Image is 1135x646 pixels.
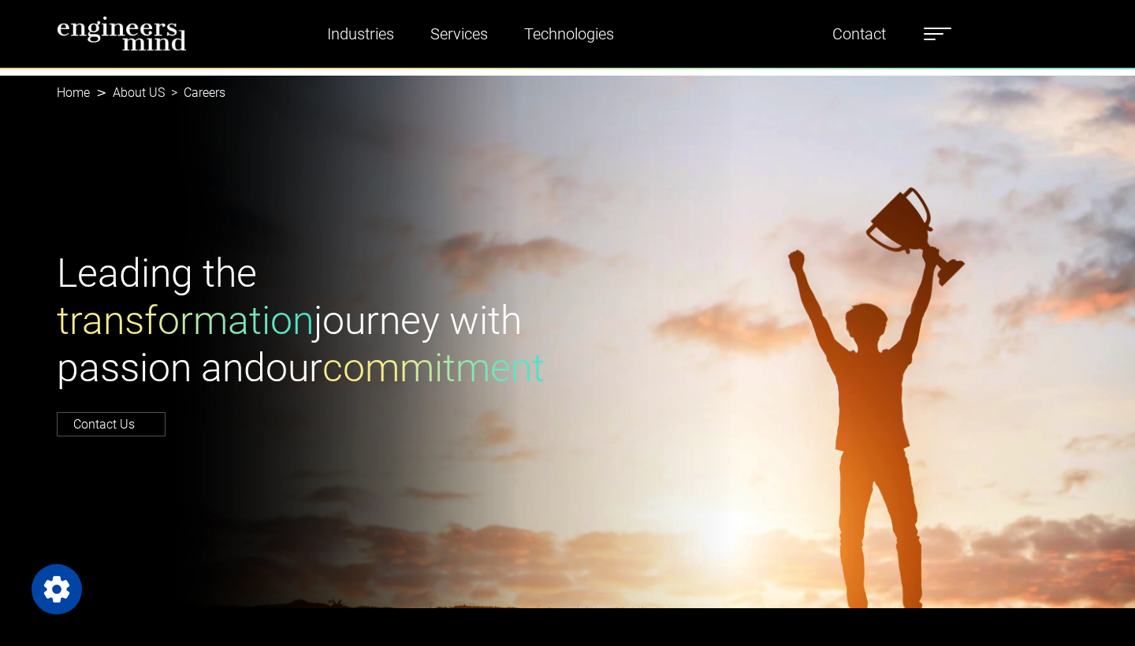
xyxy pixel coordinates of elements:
[57,250,558,392] h1: Leading the journey with passion and our
[321,16,400,52] a: Industries
[518,16,620,52] a: Technologies
[424,16,494,52] a: Services
[165,84,225,102] li: Careers
[322,345,545,391] span: commitment
[57,76,1078,110] nav: breadcrumb
[113,85,165,100] a: About US
[57,16,187,51] img: logo
[57,298,314,343] span: transformation
[57,412,166,436] a: Contact Us
[57,85,90,100] a: Home
[826,16,892,52] a: Contact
